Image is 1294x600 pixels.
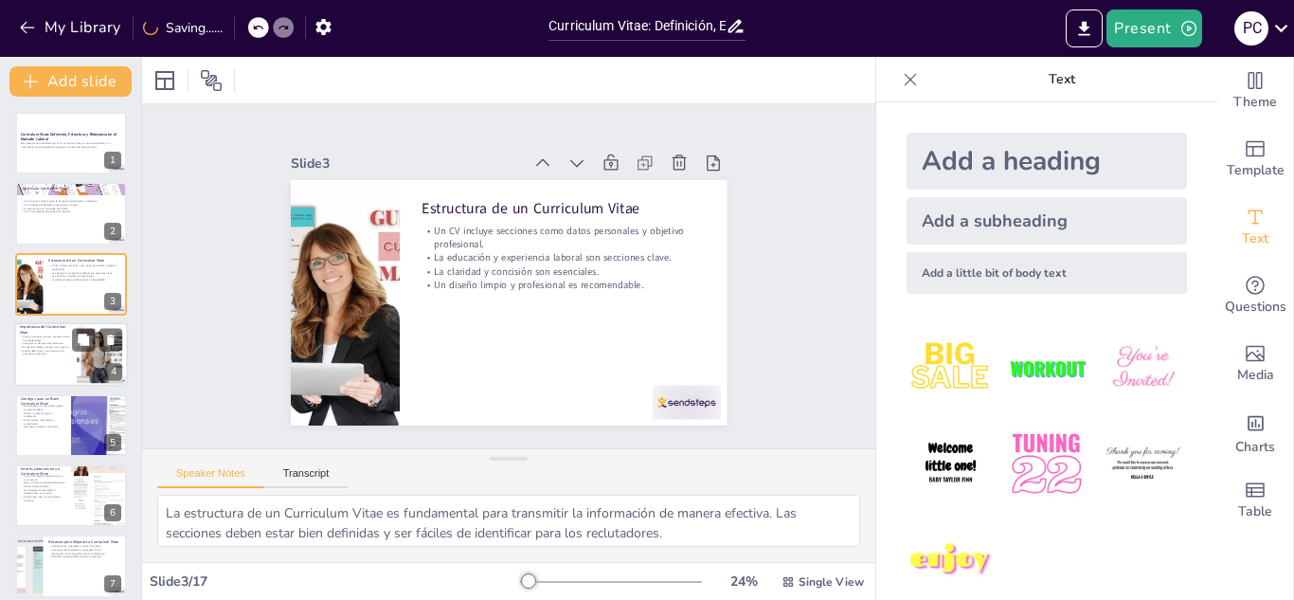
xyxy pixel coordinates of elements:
p: Usar un formato desordenado puede afectar la presentación. [21,482,65,488]
button: Add slide [9,66,132,97]
span: Media [1237,365,1274,386]
div: 3 [104,293,121,310]
p: La claridad y concisión son esenciales. [422,255,705,299]
div: 4 [105,364,122,381]
button: P C [1234,9,1268,47]
div: Add a heading [907,133,1187,190]
p: Estructura de un Curriculum Vitae [428,189,712,239]
p: Text [926,57,1198,102]
p: Aprovechar recursos puede marcar la diferencia. [48,553,121,556]
p: La educación y experiencia laboral son secciones clave. [48,271,121,275]
p: Errores Comunes en un Curriculum Vitae [21,466,65,477]
p: Puede hacer que un CV sea poco atractivo. [21,495,65,501]
strong: Curriculum Vitae: Definición, Estructura y Relevancia en el Mercado Laboral [21,132,117,142]
p: Plantillas personalizables facilitan el proceso. [48,555,121,559]
span: Questions [1225,297,1286,318]
button: Duplicate Slide [72,329,95,352]
p: Personalizar el CV para cada puesto es recomendable. [21,404,65,410]
p: Puede determinar si se avanza en el proceso de selección. [20,349,71,355]
div: 1 [15,112,127,174]
span: Table [1238,501,1272,522]
button: My Library [14,12,129,43]
span: Charts [1235,437,1275,458]
div: Change the overall theme [1217,57,1293,125]
div: Add ready made slides [1217,125,1293,193]
img: 4.jpeg [907,420,995,508]
p: Un CV bien elaborado puede abrir puertas. [21,209,121,213]
span: Theme [1233,92,1277,113]
div: Slide 3 / 17 [150,573,520,591]
button: Present [1106,9,1201,47]
div: Add a table [1217,466,1293,535]
p: Recursos para Mejorar tu Curriculum Vitae [48,539,121,545]
div: Add images, graphics, shapes or video [1217,330,1293,398]
p: Causa una buena primera impresión ante los empleadores. [20,335,71,341]
img: 3.jpeg [1099,324,1187,412]
div: P C [1234,11,1268,45]
span: Template [1227,160,1285,181]
div: Get real-time input from your audience [1217,262,1293,330]
div: 3 [15,253,127,316]
p: Utilizar un diseño limpio y profesional. [21,411,65,418]
p: Herramientas y plantillas en línea son útiles. [48,545,121,549]
input: Insert title [548,12,726,40]
button: Transcript [264,467,349,488]
div: 2 [15,182,127,245]
div: 5 [104,434,121,451]
button: Speaker Notes [157,467,264,488]
p: Demuestra interés en el puesto. [21,425,65,428]
button: Export to PowerPoint [1066,9,1103,47]
p: No actualizar la información regularmente es un error. [21,488,65,495]
div: Slide 3 [303,132,535,174]
p: Un CV incluye secciones como datos personales y objetivo profesional. [48,264,121,271]
p: Importancia del Curriculum Vitae [20,325,71,336]
p: Un CV incluye secciones como datos personales y objetivo profesional. [424,215,710,272]
p: La educación y experiencia laboral son secciones clave. [423,242,707,285]
p: Esta presentación abordará qué es un Curriculum Vitae, su estructura básica y su importancia en l... [21,142,121,149]
p: Estructura de un Curriculum Vitae [48,258,121,264]
p: Un diseño limpio y profesional es recomendable. [421,269,704,313]
p: Un Curriculum Vitae resume la trayectoria profesional y académica. [21,199,121,203]
img: 2.jpeg [1002,324,1090,412]
p: Es esencial para la búsqueda de empleo. [21,206,121,209]
p: Un CV destaca habilidades, experiencias y logros. [21,203,121,207]
div: Layout [150,65,180,96]
div: 5 [15,394,127,457]
div: 4 [14,322,128,387]
div: Add charts and graphs [1217,398,1293,466]
div: Saving...... [143,19,223,37]
span: Text [1242,228,1268,249]
span: Position [200,69,223,92]
div: Add text boxes [1217,193,1293,262]
div: 6 [104,504,121,521]
div: Add a little bit of body text [907,252,1187,294]
p: Es esencial dedicar tiempo a su creación. [20,346,71,350]
img: 5.jpeg [1002,420,1090,508]
span: Single View [799,574,864,590]
div: 6 [15,464,127,527]
button: Delete Slide [99,329,122,352]
img: 1.jpeg [907,324,995,412]
p: Evitar errores ortográficos y gramaticales. [21,418,65,425]
div: 7 [104,575,121,592]
p: Consejos para un Buen Curriculum Vitae [21,396,65,407]
div: 7 [15,535,127,597]
p: ¿Qué es un Curriculum Vitae? [21,185,121,191]
p: Un diseño limpio y profesional es recomendable. [48,278,121,282]
p: Incluir información irrelevante es un error común. [21,474,65,481]
img: 6.jpeg [1099,420,1187,508]
textarea: La estructura de un Curriculum Vitae es fundamental para transmitir la información de manera efec... [157,495,860,547]
p: La claridad y concisión son esenciales. [48,275,121,279]
div: Add a subheading [907,197,1187,245]
div: 24 % [721,573,766,591]
div: 2 [104,223,121,240]
p: Influye en la decisión del reclutador. [20,342,71,346]
p: Investigar sobre redacción y ejemplos de CVs. [48,549,121,553]
div: 1 [104,152,121,169]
